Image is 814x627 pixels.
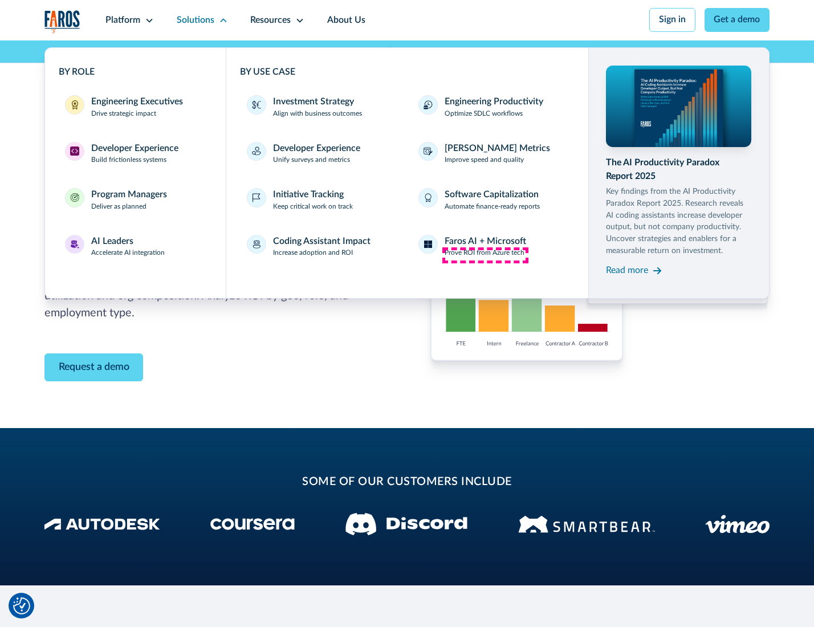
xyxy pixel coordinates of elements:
[412,181,574,219] a: Software CapitalizationAutomate finance-ready reports
[91,155,166,165] p: Build frictionless systems
[412,88,574,126] a: Engineering ProductivityOptimize SDLC workflows
[273,155,350,165] p: Unify surveys and metrics
[445,248,524,258] p: Prove ROI from Azure tech
[91,188,167,202] div: Program Managers
[70,240,79,249] img: AI Leaders
[606,186,751,257] p: Key findings from the AI Productivity Paradox Report 2025. Research reveals AI coding assistants ...
[273,202,353,212] p: Keep critical work on track
[177,14,214,27] div: Solutions
[44,10,81,34] img: Logo of the analytics and reporting company Faros.
[59,181,213,219] a: Program ManagersProgram ManagersDeliver as planned
[649,8,695,32] a: Sign in
[91,109,156,119] p: Drive strategic impact
[13,597,30,614] img: Revisit consent button
[345,513,467,535] img: Discord logo
[606,264,648,278] div: Read more
[445,95,543,109] div: Engineering Productivity
[606,66,751,279] a: The AI Productivity Paradox Report 2025Key findings from the AI Productivity Paradox Report 2025....
[13,597,30,614] button: Cookie Settings
[273,235,371,249] div: Coding Assistant Impact
[412,228,574,266] a: Faros AI + MicrosoftProve ROI from Azure tech
[445,235,526,249] div: Faros AI + Microsoft
[59,135,213,173] a: Developer ExperienceDeveloper ExperienceBuild frictionless systems
[240,181,402,219] a: Initiative TrackingKeep critical work on track
[273,109,362,119] p: Align with business outcomes
[70,146,79,156] img: Developer Experience
[44,10,81,34] a: home
[135,474,679,491] h2: some of our customers include
[105,14,140,27] div: Platform
[273,142,360,156] div: Developer Experience
[445,202,540,212] p: Automate finance-ready reports
[412,135,574,173] a: [PERSON_NAME] MetricsImprove speed and quality
[240,88,402,126] a: Investment StrategyAlign with business outcomes
[705,8,770,32] a: Get a demo
[445,155,524,165] p: Improve speed and quality
[44,518,160,530] img: Autodesk Logo
[210,518,295,530] img: Coursera Logo
[250,14,291,27] div: Resources
[518,514,655,535] img: Smartbear Logo
[70,193,79,202] img: Program Managers
[273,95,354,109] div: Investment Strategy
[59,66,213,79] div: BY ROLE
[240,66,575,79] div: BY USE CASE
[606,156,751,184] div: The AI Productivity Paradox Report 2025
[705,515,770,534] img: Vimeo logo
[91,202,146,212] p: Deliver as planned
[445,188,539,202] div: Software Capitalization
[44,40,770,299] nav: Solutions
[91,248,165,258] p: Accelerate AI integration
[70,100,79,109] img: Engineering Executives
[445,109,523,119] p: Optimize SDLC workflows
[59,228,213,266] a: AI LeadersAI LeadersAccelerate AI integration
[91,235,133,249] div: AI Leaders
[91,95,183,109] div: Engineering Executives
[91,142,178,156] div: Developer Experience
[240,228,402,266] a: Coding Assistant ImpactIncrease adoption and ROI
[445,142,550,156] div: [PERSON_NAME] Metrics
[273,188,344,202] div: Initiative Tracking
[240,135,402,173] a: Developer ExperienceUnify surveys and metrics
[44,353,144,381] a: Contact Modal
[59,88,213,126] a: Engineering ExecutivesEngineering ExecutivesDrive strategic impact
[273,248,353,258] p: Increase adoption and ROI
